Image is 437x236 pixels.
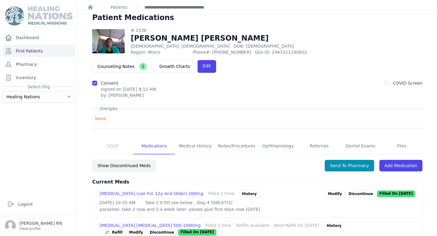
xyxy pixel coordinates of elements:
a: Notes/Procedures [216,138,257,154]
div: # 2336 [131,27,317,33]
p: [DATE] 10:35 AM [100,200,135,206]
div: History [324,222,344,229]
a: Dental Exams [340,138,381,154]
p: Take 2.0 PO see below , disp 4 TABLET(S) [145,200,232,206]
a: Find Patients [2,45,75,57]
p: parasites: take 2 now and 2 a week later- please give first dose now [DATE] [100,206,415,212]
div: [MEDICAL_DATA] (use For 12y And Older) 200mg [100,190,203,197]
p: signed on [DATE] 9:12 AM [101,86,156,92]
div: Filled 1 time [208,190,234,197]
a: [PERSON_NAME] RN View profile [5,220,73,231]
a: Add Medication [379,160,422,171]
img: Medical Missions EMR [5,6,72,25]
a: Logout [5,198,73,210]
span: DOB: [DEMOGRAPHIC_DATA] [233,44,294,49]
p: Filled On [DATE] [377,190,415,197]
span: Gov ID: 2463311190602 [255,49,317,55]
label: Consent [101,81,118,86]
p: Filled On [DATE] [178,229,216,236]
span: 1 [139,63,147,70]
div: Filled 1 time [205,222,232,229]
a: Medical History [175,138,216,154]
a: Files [381,138,422,154]
button: Counseling Notes1 [92,60,152,73]
img: kEAAAAJXRFWHRkYXRlOmNyZWF0ZQAyMDI0LTAxLTAyVDE4OjM5OjQ2KzAwOjAwRR4U2QAAACV0RVh0ZGF0ZTptb2RpZnkAMjA... [92,29,125,53]
p: Discontinue [147,229,177,236]
p: [DEMOGRAPHIC_DATA] [131,43,317,49]
a: Inventory [2,72,75,84]
span: Phone#: [PHONE_NUMBER] [193,49,251,55]
h1: Patient Medications [92,13,174,22]
span: [DEMOGRAPHIC_DATA] [181,44,230,49]
a: Pharmacy [2,58,75,70]
span: Allergies [97,106,120,112]
div: Next Refill On [DATE] [274,222,319,229]
p: [PERSON_NAME] RN [19,220,62,226]
div: by: [PERSON_NAME] [101,92,156,98]
span: None [92,114,109,123]
a: Ophthamology [257,138,299,154]
span: Refill [105,229,123,235]
a: Edit [198,60,216,73]
nav: Tabs [92,138,422,154]
div: [MEDICAL_DATA] [MEDICAL_DATA] 500-1000mg [100,222,201,229]
a: Medications [134,138,175,154]
span: Select Org [25,84,52,90]
a: Patients [110,4,127,10]
a: Modify [127,229,146,236]
button: Show Discontinued Meds [92,160,156,171]
div: History [239,190,259,197]
label: COVID Screen [393,81,422,86]
a: SOAP [92,138,134,154]
a: Growth Charts [154,60,195,73]
a: Modify [325,190,345,197]
p: View profile [19,226,62,231]
h3: Current Meds [92,178,422,186]
a: Referrals [299,138,340,154]
a: Dashboard [2,32,75,44]
h1: [PERSON_NAME] [PERSON_NAME] [131,33,317,43]
div: Refills Available [236,222,269,229]
button: Send To Pharmacy [325,160,374,171]
span: Region: Mixco [131,49,189,55]
p: Discontinue [346,190,376,197]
